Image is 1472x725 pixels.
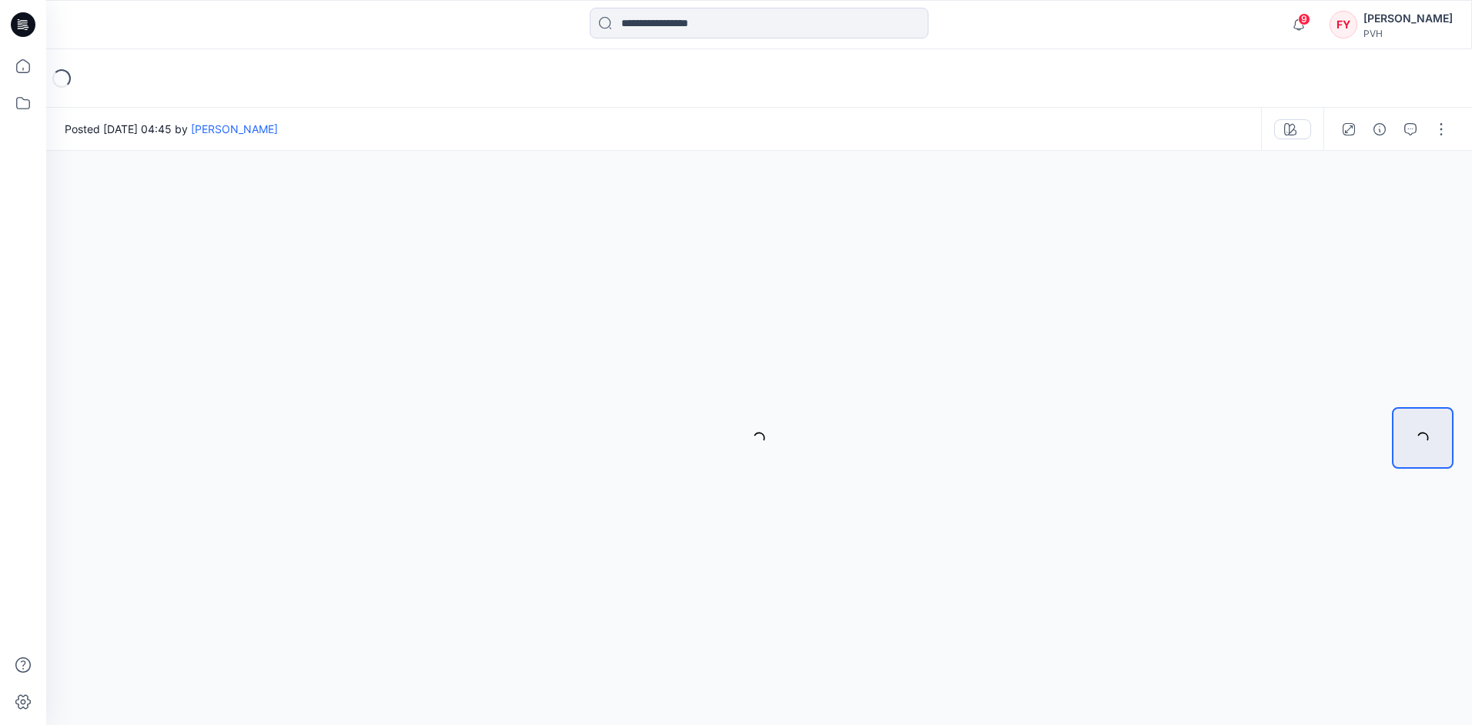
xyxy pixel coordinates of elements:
a: [PERSON_NAME] [191,122,278,135]
div: FY [1330,11,1357,38]
div: [PERSON_NAME] [1363,9,1453,28]
button: Details [1367,117,1392,142]
span: 9 [1298,13,1310,25]
div: PVH [1363,28,1453,39]
span: Posted [DATE] 04:45 by [65,121,278,137]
